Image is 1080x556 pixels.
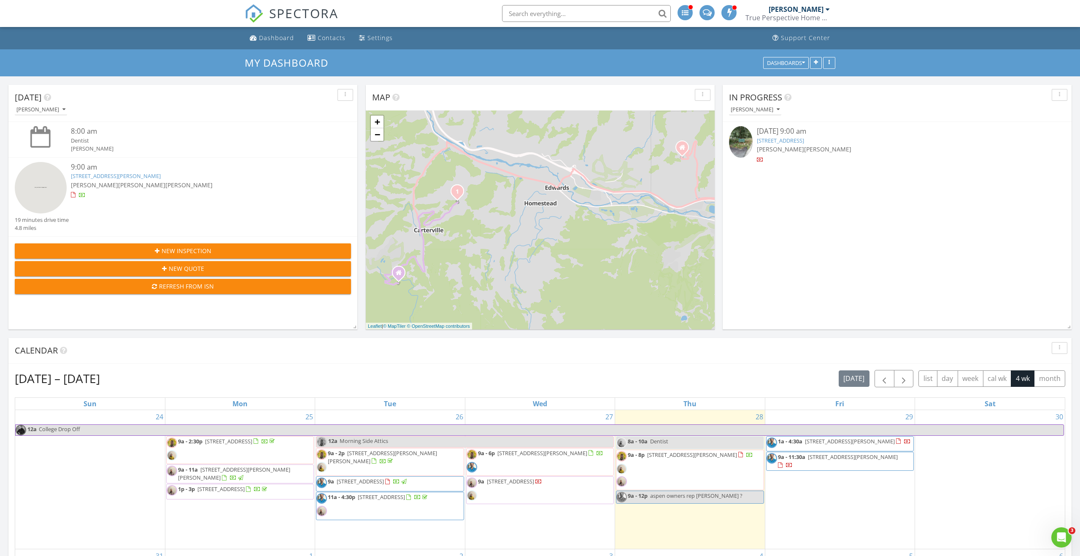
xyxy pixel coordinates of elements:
div: [PERSON_NAME] [16,107,65,113]
span: [PERSON_NAME] [118,181,165,189]
button: Next [894,370,914,387]
span: [STREET_ADDRESS][PERSON_NAME] [805,437,895,445]
a: Saturday [983,398,997,410]
button: cal wk [983,370,1012,387]
a: Leaflet [368,324,382,329]
a: 9a [STREET_ADDRESS] [466,476,614,504]
img: pxl_20211004_213903593.jpg [167,437,177,448]
span: [STREET_ADDRESS] [205,437,252,445]
a: Go to August 26, 2025 [454,410,465,424]
span: [DATE] [15,92,42,103]
span: 12a [27,425,37,435]
span: New Quote [169,264,204,273]
span: 9a - 2p [328,449,345,457]
a: 9a - 2p [STREET_ADDRESS][PERSON_NAME][PERSON_NAME] [316,448,464,476]
span: aspen owners rep [PERSON_NAME] ? [650,492,742,499]
a: 1p - 3p [STREET_ADDRESS] [178,485,269,493]
button: New Quote [15,261,351,276]
div: 8:00 am [71,126,323,137]
div: Dashboard [259,34,294,42]
span: Map [372,92,390,103]
a: 9a [STREET_ADDRESS] [316,476,464,491]
a: 9a - 6p [STREET_ADDRESS][PERSON_NAME] [478,449,603,457]
a: [STREET_ADDRESS] [757,137,804,144]
img: img_5442.jpg [316,493,327,504]
span: 9a [328,478,334,485]
input: Search everything... [502,5,671,22]
a: Go to August 29, 2025 [904,410,915,424]
div: 19 minutes drive time [15,216,69,224]
div: 4.8 miles [15,224,69,232]
img: img_5442.jpg [467,462,477,472]
span: 1p - 3p [178,485,195,493]
a: Zoom out [371,128,383,141]
span: 9a - 11:30a [778,453,805,461]
a: 9a - 11:30a [STREET_ADDRESS][PERSON_NAME] [766,452,914,471]
a: Settings [356,30,396,46]
span: Morning Side Attics [340,437,388,445]
button: Dashboards [763,57,809,69]
button: 4 wk [1011,370,1034,387]
button: Previous [875,370,894,387]
span: Dentist [650,437,668,445]
img: The Best Home Inspection Software - Spectora [245,4,263,23]
img: img_9246.jpg [316,462,327,472]
a: 1a - 4:30a [STREET_ADDRESS][PERSON_NAME] [766,436,914,451]
a: 9a - 2p [STREET_ADDRESS][PERSON_NAME][PERSON_NAME] [328,449,437,465]
a: 9a - 8p [STREET_ADDRESS][PERSON_NAME] [628,451,753,459]
a: Thursday [682,398,698,410]
td: Go to August 27, 2025 [465,410,615,549]
span: 3 [1069,527,1075,534]
button: Refresh from ISN [15,279,351,294]
a: 9a - 2:30p [STREET_ADDRESS] [178,437,276,445]
a: Go to August 30, 2025 [1054,410,1065,424]
a: 11a - 4:30p [STREET_ADDRESS] [328,493,429,501]
td: Go to August 24, 2025 [15,410,165,549]
div: Support Center [781,34,830,42]
img: img_9244.jpg [616,476,627,487]
span: [PERSON_NAME] [165,181,213,189]
a: 1p - 3p [STREET_ADDRESS] [166,484,314,499]
a: 9a [STREET_ADDRESS] [328,478,408,485]
img: img_5442.jpg [767,453,777,464]
span: [STREET_ADDRESS][PERSON_NAME] [808,453,898,461]
img: img_9244.jpg [467,478,477,488]
img: 9369354%2Freports%2F675aaa21-c03d-4566-986b-12f505b99622%2Fcover_photos%2Fo4toZdMWoUuqrJuu6I37%2F... [729,126,753,158]
a: Sunday [82,398,98,410]
a: 9a - 2:30p [STREET_ADDRESS] [166,436,314,464]
span: [STREET_ADDRESS] [487,478,534,485]
button: [PERSON_NAME] [729,104,781,116]
a: Contacts [304,30,349,46]
span: 9a - 2:30p [178,437,202,445]
img: img_9246.jpg [616,464,627,474]
img: img_9244.jpg [167,466,177,476]
a: Go to August 24, 2025 [154,410,165,424]
button: week [958,370,983,387]
div: Dashboards [767,60,805,66]
div: [PERSON_NAME] [71,145,323,153]
img: pxl_20211004_213903593.jpg [467,449,477,460]
img: img_5442.jpg [767,437,777,448]
span: [STREET_ADDRESS] [197,485,245,493]
div: 331 Elk Woods , Edwards CO 81632 [399,273,404,278]
div: 1715 Cordillera Way, Edwards, CO 81632 [457,191,462,196]
span: [PERSON_NAME] [804,145,851,153]
img: img_9244.jpg [167,485,177,496]
span: 9a [478,478,484,485]
td: Go to August 26, 2025 [315,410,465,549]
iframe: Intercom live chat [1051,527,1072,548]
button: day [937,370,958,387]
img: streetview [15,162,67,214]
span: Calendar [15,345,58,356]
span: [STREET_ADDRESS] [358,493,405,501]
img: img_9246.jpg [167,450,177,461]
img: pxl_20211004_213903593.jpg [316,437,327,447]
button: [DATE] [839,370,869,387]
a: [DATE] 9:00 am [STREET_ADDRESS] [PERSON_NAME][PERSON_NAME] [729,126,1065,164]
button: list [918,370,937,387]
span: 1a - 4:30a [778,437,802,445]
span: [STREET_ADDRESS][PERSON_NAME][PERSON_NAME] [178,466,290,481]
a: Friday [834,398,846,410]
div: Settings [367,34,393,42]
a: My Dashboard [245,56,335,70]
